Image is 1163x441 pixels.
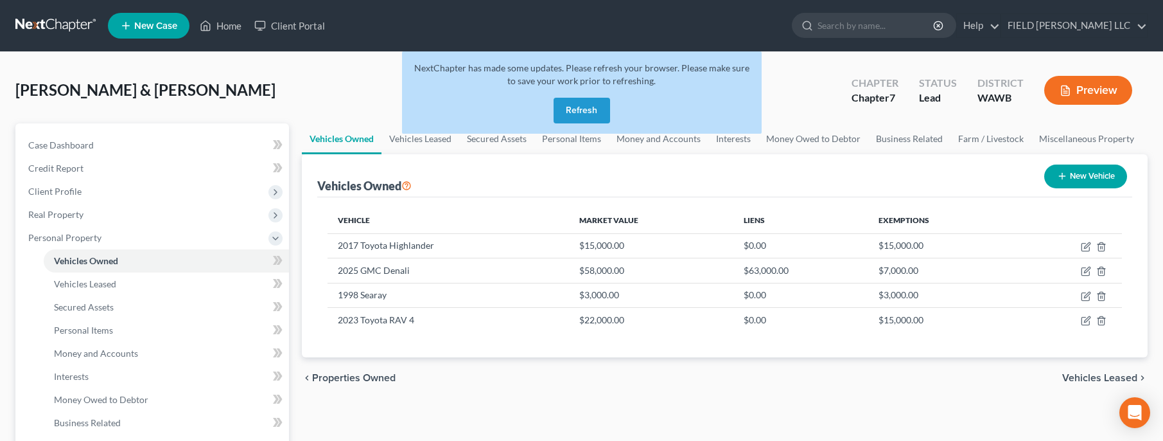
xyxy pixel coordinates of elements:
span: 7 [889,91,895,104]
a: Business Related [868,123,950,154]
a: Help [957,14,1000,37]
a: Miscellaneous Property [1031,123,1142,154]
div: Lead [919,91,957,105]
span: NextChapter has made some updates. Please refresh your browser. Please make sure to save your wor... [414,62,749,86]
span: Money Owed to Debtor [54,394,148,405]
td: $15,000.00 [868,233,1015,258]
div: WAWB [977,91,1024,105]
span: Case Dashboard [28,139,94,150]
a: Business Related [44,411,289,435]
td: 2025 GMC Denali [328,258,569,283]
td: $3,000.00 [569,283,733,307]
a: Case Dashboard [18,134,289,157]
span: Secured Assets [54,301,114,312]
button: chevron_left Properties Owned [302,373,396,383]
span: Client Profile [28,186,82,197]
span: Interests [54,371,89,382]
th: Vehicle [328,208,569,233]
a: Money Owed to Debtor [44,388,289,411]
span: Credit Report [28,163,83,174]
div: Chapter [852,91,898,105]
i: chevron_left [302,373,312,383]
td: $15,000.00 [868,307,1015,332]
a: Farm / Livestock [950,123,1031,154]
button: Refresh [554,98,610,123]
th: Liens [733,208,869,233]
div: Open Intercom Messenger [1119,397,1150,428]
button: Preview [1044,76,1132,105]
td: $7,000.00 [868,258,1015,283]
span: Vehicles Owned [54,255,118,266]
a: Credit Report [18,157,289,180]
td: $22,000.00 [569,307,733,332]
td: 1998 Searay [328,283,569,307]
td: $0.00 [733,233,869,258]
a: Secured Assets [44,296,289,319]
button: New Vehicle [1044,165,1127,188]
td: 2023 Toyota RAV 4 [328,307,569,332]
a: Vehicles Leased [381,123,459,154]
a: Personal Items [44,319,289,342]
td: 2017 Toyota Highlander [328,233,569,258]
span: Vehicles Leased [1062,373,1137,383]
div: Vehicles Owned [317,178,412,194]
i: chevron_right [1137,373,1148,383]
td: $0.00 [733,283,869,307]
a: Money Owed to Debtor [758,123,868,154]
th: Market Value [569,208,733,233]
a: Vehicles Leased [44,273,289,296]
span: Vehicles Leased [54,278,116,289]
span: [PERSON_NAME] & [PERSON_NAME] [15,80,275,99]
td: $58,000.00 [569,258,733,283]
a: FIELD [PERSON_NAME] LLC [1001,14,1147,37]
a: Interests [44,365,289,388]
span: Personal Property [28,232,101,243]
div: Chapter [852,76,898,91]
a: Home [193,14,248,37]
a: Client Portal [248,14,331,37]
span: Money and Accounts [54,348,138,359]
td: $63,000.00 [733,258,869,283]
button: Vehicles Leased chevron_right [1062,373,1148,383]
td: $15,000.00 [569,233,733,258]
a: Money and Accounts [44,342,289,365]
div: Status [919,76,957,91]
th: Exemptions [868,208,1015,233]
div: District [977,76,1024,91]
a: Vehicles Owned [44,249,289,273]
span: Properties Owned [312,373,396,383]
td: $0.00 [733,307,869,332]
span: Business Related [54,417,121,428]
span: New Case [134,21,177,31]
td: $3,000.00 [868,283,1015,307]
span: Real Property [28,209,83,220]
span: Personal Items [54,325,113,336]
a: Vehicles Owned [302,123,381,154]
input: Search by name... [818,14,935,37]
